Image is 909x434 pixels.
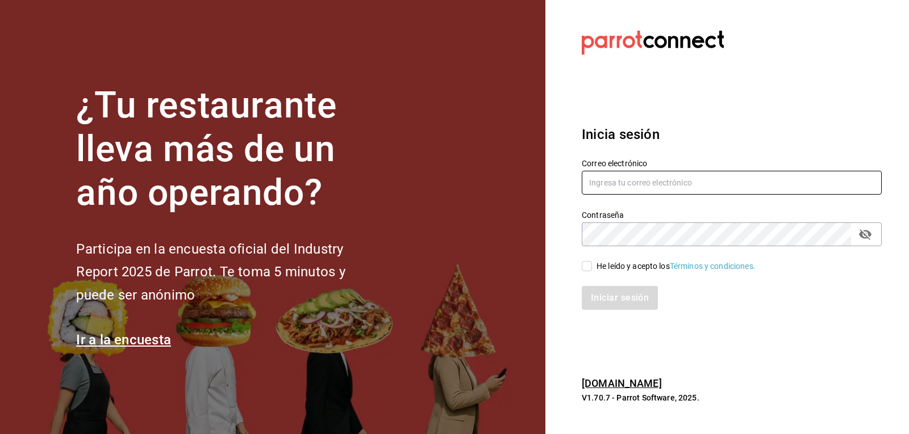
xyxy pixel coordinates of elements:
label: Correo electrónico [582,159,882,167]
h1: ¿Tu restaurante lleva más de un año operando? [76,84,383,214]
div: He leído y acepto los [597,260,756,272]
h3: Inicia sesión [582,124,882,145]
input: Ingresa tu correo electrónico [582,171,882,195]
button: passwordField [856,225,875,244]
a: Ir a la encuesta [76,332,171,348]
p: V1.70.7 - Parrot Software, 2025. [582,392,882,403]
a: Términos y condiciones. [670,262,756,271]
h2: Participa en la encuesta oficial del Industry Report 2025 de Parrot. Te toma 5 minutos y puede se... [76,238,383,307]
a: [DOMAIN_NAME] [582,377,662,389]
label: Contraseña [582,211,882,219]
